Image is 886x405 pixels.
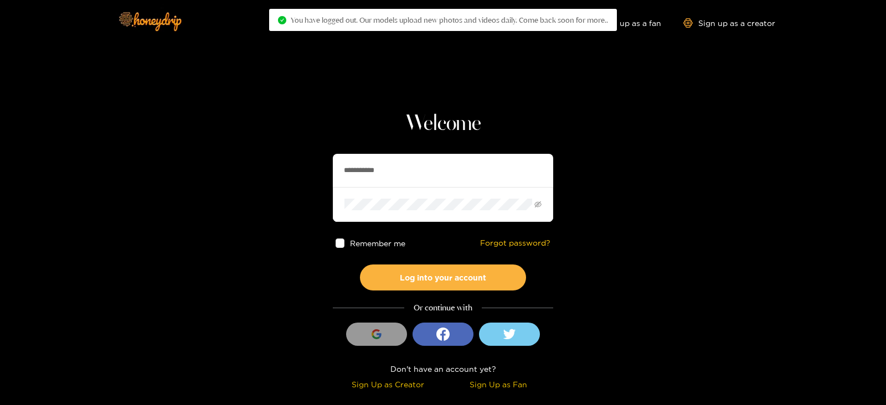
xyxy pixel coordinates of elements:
a: Sign up as a fan [585,18,661,28]
h1: Welcome [333,111,553,137]
span: check-circle [278,16,286,24]
div: Sign Up as Fan [446,378,550,391]
span: Remember me [351,239,406,247]
div: Don't have an account yet? [333,362,553,375]
div: Or continue with [333,302,553,314]
a: Forgot password? [480,238,550,248]
button: Log into your account [360,264,526,290]
div: Sign Up as Creator [336,378,440,391]
span: eye-invisible [534,201,542,208]
a: Sign up as a creator [683,18,775,28]
span: You have logged out. Our models upload new photos and videos daily. Come back soon for more.. [291,15,608,24]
